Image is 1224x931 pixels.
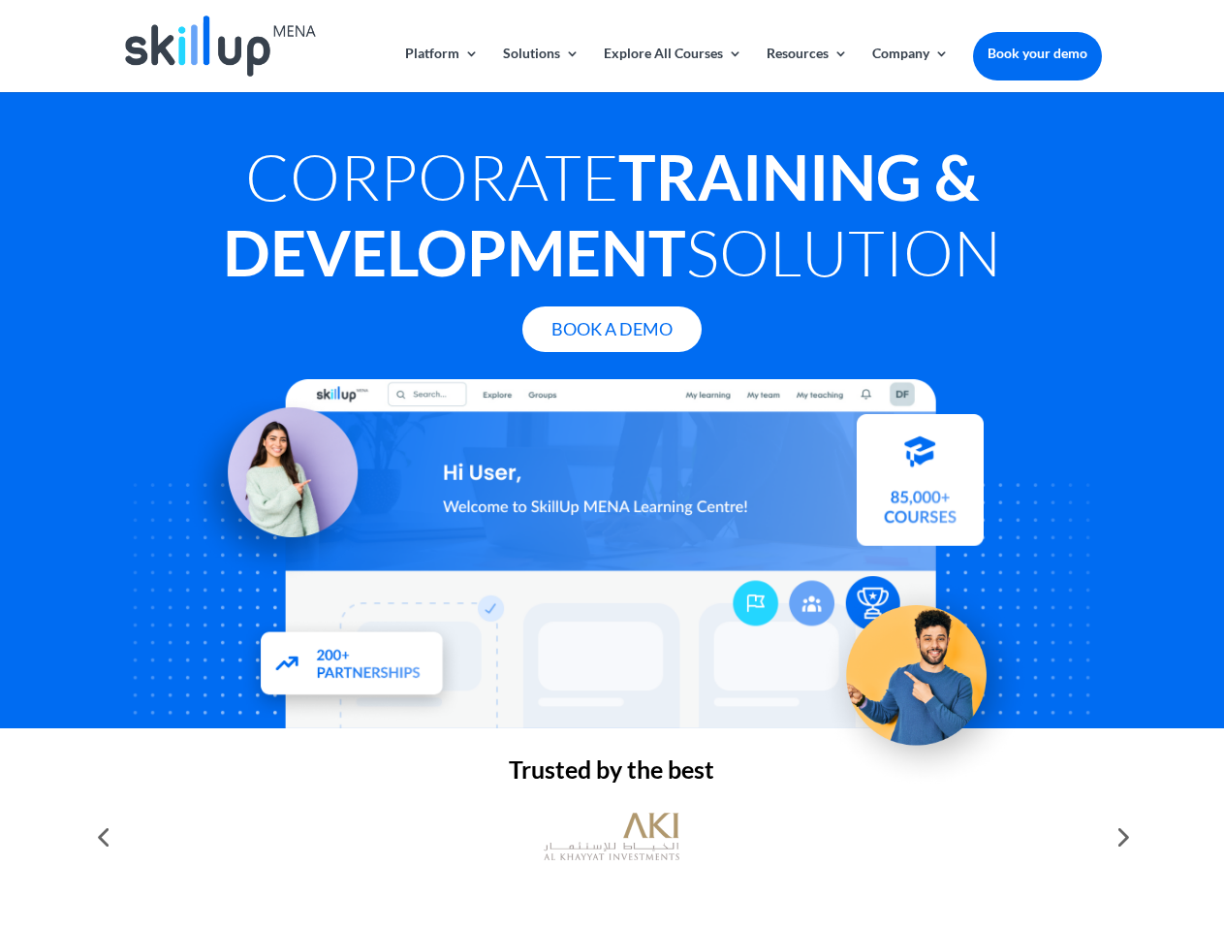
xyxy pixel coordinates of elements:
[503,47,580,92] a: Solutions
[125,16,315,77] img: Skillup Mena
[973,32,1102,75] a: Book your demo
[544,803,679,871] img: al khayyat investments logo
[223,139,979,290] strong: Training & Development
[405,47,479,92] a: Platform
[122,139,1101,300] h1: Corporate Solution
[767,47,848,92] a: Resources
[604,47,742,92] a: Explore All Courses
[857,422,984,554] img: Courses library - SkillUp MENA
[122,757,1101,791] h2: Trusted by the best
[872,47,949,92] a: Company
[240,613,465,719] img: Partners - SkillUp Mena
[181,386,377,582] img: Learning Management Solution - SkillUp
[818,564,1033,780] img: Upskill your workforce - SkillUp
[522,306,702,352] a: Book A Demo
